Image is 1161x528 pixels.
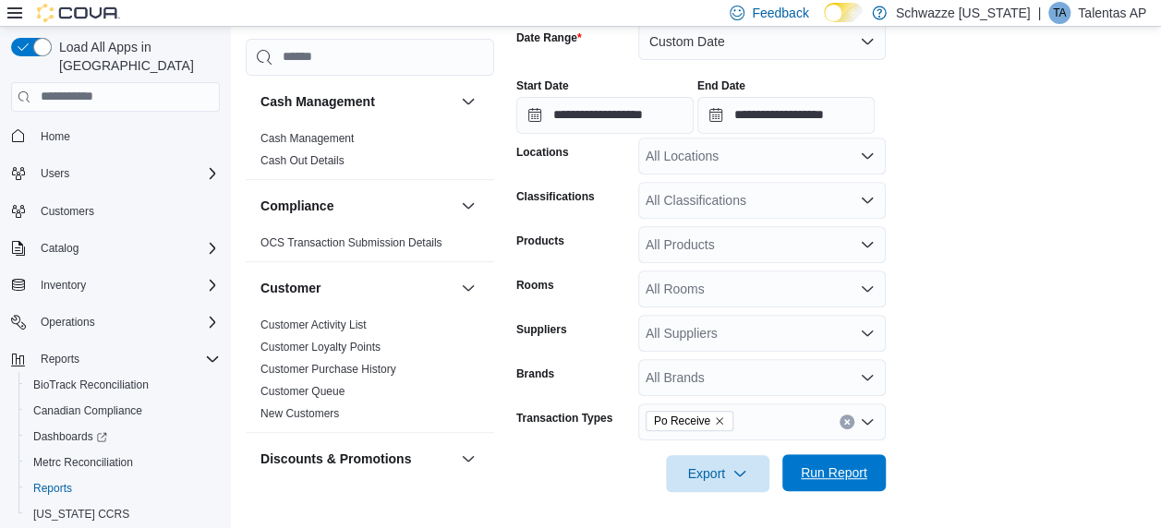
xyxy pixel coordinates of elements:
[33,455,133,470] span: Metrc Reconciliation
[666,455,769,492] button: Export
[33,481,72,496] span: Reports
[33,199,220,222] span: Customers
[516,145,569,160] label: Locations
[37,4,120,22] img: Cova
[457,90,479,113] button: Cash Management
[260,318,367,331] a: Customer Activity List
[26,503,137,525] a: [US_STATE] CCRS
[260,235,442,250] span: OCS Transaction Submission Details
[260,385,345,398] a: Customer Queue
[33,125,220,148] span: Home
[860,326,875,341] button: Open list of options
[41,129,70,144] span: Home
[260,407,339,420] a: New Customers
[646,411,733,431] span: Po Receive
[33,274,93,296] button: Inventory
[1048,2,1070,24] div: Talentas AP
[654,412,710,430] span: Po Receive
[697,78,745,93] label: End Date
[33,274,220,296] span: Inventory
[1037,2,1041,24] p: |
[33,311,103,333] button: Operations
[4,309,227,335] button: Operations
[714,415,725,426] button: Remove Po Receive from selection in this group
[26,374,220,396] span: BioTrack Reconciliation
[33,403,142,418] span: Canadian Compliance
[516,322,567,337] label: Suppliers
[638,23,886,60] button: Custom Date
[860,370,875,385] button: Open list of options
[26,400,220,422] span: Canadian Compliance
[801,463,867,482] span: Run Report
[52,38,220,75] span: Load All Apps in [GEOGRAPHIC_DATA]
[840,414,854,429] button: Clear input
[33,348,87,370] button: Reports
[18,450,227,475] button: Metrc Reconciliation
[860,414,875,429] button: Open list of options
[457,277,479,299] button: Customer
[824,3,863,22] input: Dark Mode
[26,451,220,474] span: Metrc Reconciliation
[4,161,227,186] button: Users
[260,363,396,376] a: Customer Purchase History
[41,241,79,256] span: Catalog
[26,503,220,525] span: Washington CCRS
[33,200,102,222] a: Customers
[260,318,367,332] span: Customer Activity List
[33,162,220,185] span: Users
[18,475,227,501] button: Reports
[33,348,220,370] span: Reports
[516,189,595,204] label: Classifications
[41,204,94,219] span: Customers
[260,92,375,111] h3: Cash Management
[516,411,612,426] label: Transaction Types
[260,236,442,249] a: OCS Transaction Submission Details
[26,426,220,448] span: Dashboards
[1053,2,1066,24] span: TA
[516,278,554,293] label: Rooms
[18,398,227,424] button: Canadian Compliance
[4,123,227,150] button: Home
[752,4,808,22] span: Feedback
[260,279,454,297] button: Customer
[18,372,227,398] button: BioTrack Reconciliation
[41,166,69,181] span: Users
[246,232,494,261] div: Compliance
[260,279,320,297] h3: Customer
[457,448,479,470] button: Discounts & Promotions
[4,272,227,298] button: Inventory
[26,400,150,422] a: Canadian Compliance
[516,234,564,248] label: Products
[260,197,333,215] h3: Compliance
[26,374,156,396] a: BioTrack Reconciliation
[26,451,140,474] a: Metrc Reconciliation
[33,126,78,148] a: Home
[33,311,220,333] span: Operations
[33,237,220,259] span: Catalog
[4,198,227,224] button: Customers
[860,237,875,252] button: Open list of options
[260,340,381,354] span: Customer Loyalty Points
[26,477,79,499] a: Reports
[782,454,886,491] button: Run Report
[246,127,494,179] div: Cash Management
[516,366,554,381] label: Brands
[4,346,227,372] button: Reports
[33,378,149,392] span: BioTrack Reconciliation
[33,237,86,259] button: Catalog
[260,450,411,468] h3: Discounts & Promotions
[260,92,454,111] button: Cash Management
[260,406,339,421] span: New Customers
[260,154,345,167] a: Cash Out Details
[516,30,582,45] label: Date Range
[260,341,381,354] a: Customer Loyalty Points
[41,315,95,330] span: Operations
[260,362,396,377] span: Customer Purchase History
[697,97,875,134] input: Press the down key to open a popover containing a calendar.
[896,2,1031,24] p: Schwazze [US_STATE]
[260,131,354,146] span: Cash Management
[860,193,875,208] button: Open list of options
[260,450,454,468] button: Discounts & Promotions
[860,282,875,296] button: Open list of options
[260,384,345,399] span: Customer Queue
